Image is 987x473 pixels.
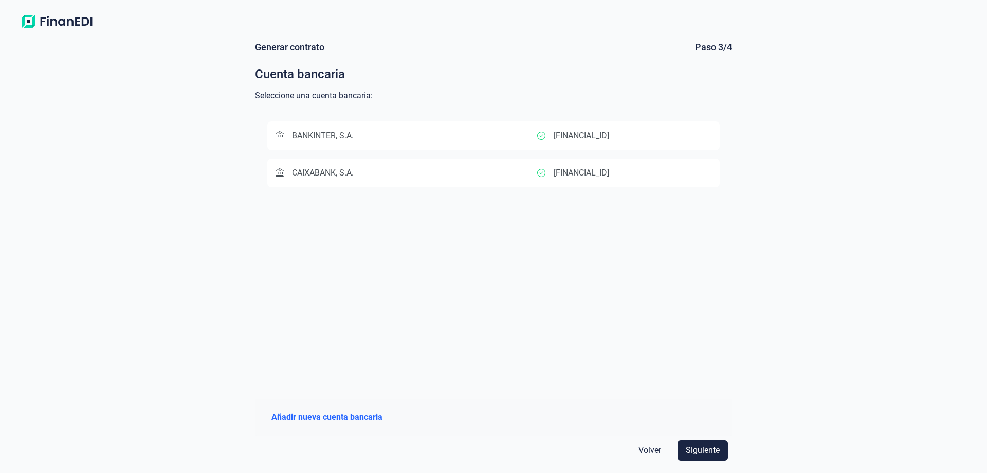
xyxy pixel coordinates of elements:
[678,440,728,461] button: Siguiente
[255,91,732,101] div: Seleccione una cuenta bancaria:
[686,444,720,457] span: Siguiente
[267,159,720,187] button: CAIXABANK, S.A.[FINANCIAL_ID]
[695,41,732,54] div: Paso 3/4
[267,121,720,150] button: BANKINTER, S.A.[FINANCIAL_ID]
[271,411,382,424] span: Añadir nueva cuenta bancaria
[292,168,354,178] span: CAIXABANK, S.A.
[255,66,732,82] div: Cuenta bancaria
[263,407,391,428] button: Añadir nueva cuenta bancaria
[292,131,354,141] span: BANKINTER, S.A.
[255,41,324,54] div: Generar contrato
[630,440,669,461] button: Volver
[638,444,661,457] span: Volver
[554,130,609,142] p: [FINANCIAL_ID]
[16,12,98,31] img: Logo de aplicación
[554,167,609,179] p: [FINANCIAL_ID]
